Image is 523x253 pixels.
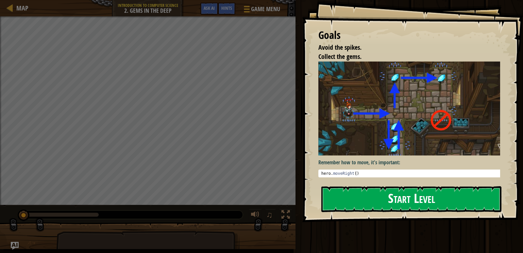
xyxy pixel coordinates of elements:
button: Adjust volume [249,209,262,222]
img: Gems in the deep [318,62,505,155]
button: Ask AI [11,242,19,250]
span: Ask AI [204,5,215,11]
span: Hints [221,5,232,11]
button: Ask AI [200,3,218,15]
span: Map [16,4,28,12]
span: Avoid the spikes. [318,43,362,52]
p: Remember how to move, it's important: [318,159,505,166]
li: Collect the gems. [310,52,498,62]
button: ♫ [265,209,276,222]
span: Collect the gems. [318,52,362,61]
button: Toggle fullscreen [279,209,292,222]
div: Goals [318,28,500,43]
span: ♫ [266,210,273,220]
li: Avoid the spikes. [310,43,498,52]
span: Game Menu [251,5,280,13]
button: Game Menu [239,3,284,18]
button: Start Level [321,186,501,212]
a: Map [13,4,28,12]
